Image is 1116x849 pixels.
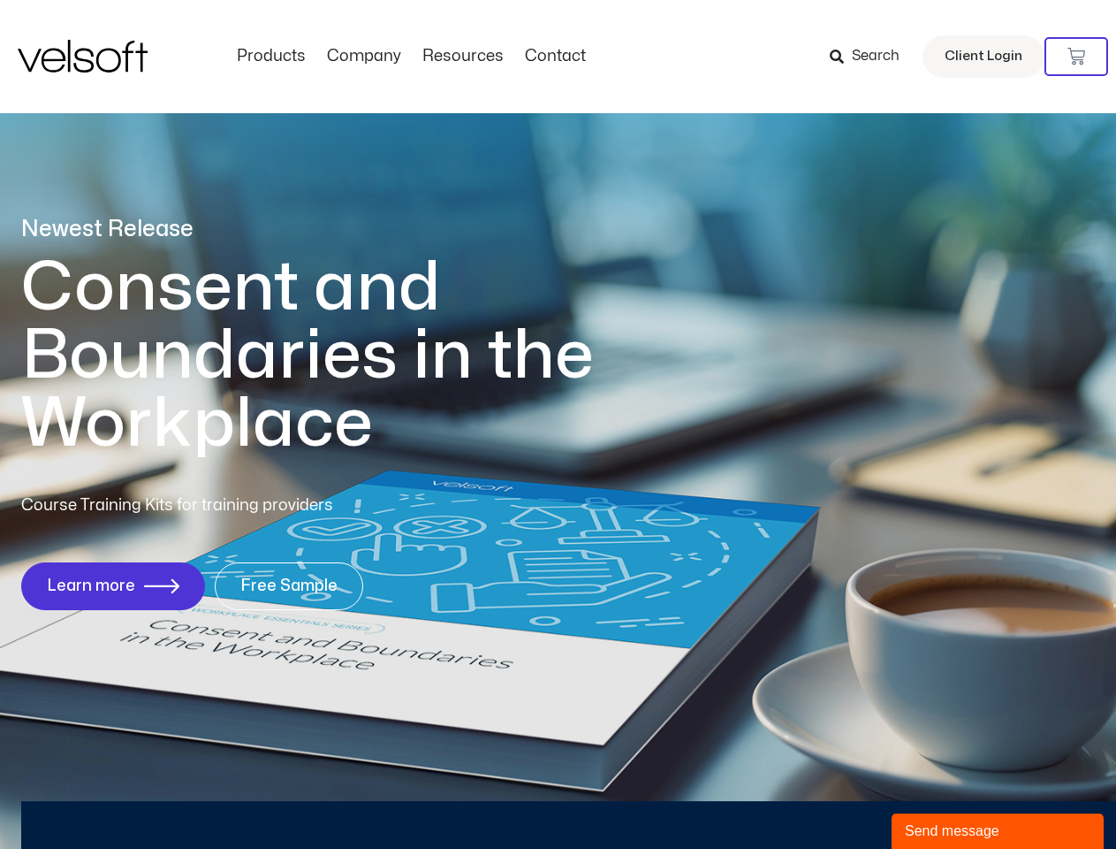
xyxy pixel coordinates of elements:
[21,562,205,610] a: Learn more
[226,47,596,66] nav: Menu
[830,42,912,72] a: Search
[852,45,900,68] span: Search
[21,493,461,518] p: Course Training Kits for training providers
[215,562,363,610] a: Free Sample
[240,577,338,595] span: Free Sample
[892,810,1107,849] iframe: chat widget
[21,254,666,458] h1: Consent and Boundaries in the Workplace
[412,47,514,66] a: ResourcesMenu Toggle
[316,47,412,66] a: CompanyMenu Toggle
[945,45,1022,68] span: Client Login
[18,40,148,73] img: Velsoft Training Materials
[47,577,135,595] span: Learn more
[922,35,1044,78] a: Client Login
[226,47,316,66] a: ProductsMenu Toggle
[514,47,596,66] a: ContactMenu Toggle
[21,214,666,245] p: Newest Release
